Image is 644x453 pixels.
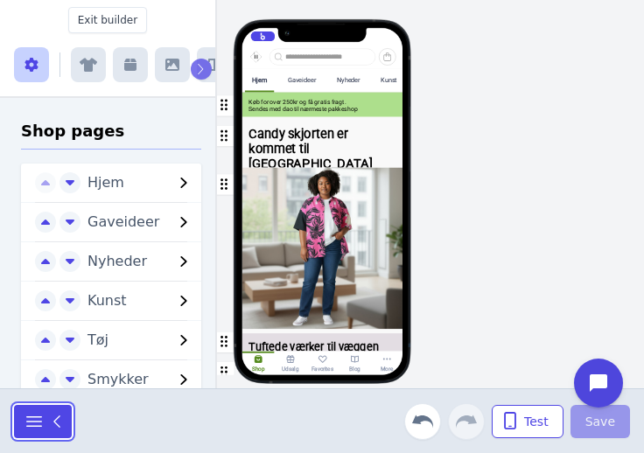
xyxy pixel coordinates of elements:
[311,366,332,373] div: Favorites
[241,119,402,178] button: Candy skjorten er kommet til [GEOGRAPHIC_DATA]
[251,366,263,373] div: Shop
[282,366,298,373] div: Udsalg
[337,76,360,84] div: Nyheder
[288,76,316,84] div: Gaveideer
[381,76,397,84] div: Kunst
[252,76,268,84] div: Hjem
[380,366,392,373] div: More
[241,330,402,353] button: Tuftede værker til væggen
[349,366,360,373] div: Blog
[241,93,402,117] button: Køb for over 250kr og få gratis fragt. Sendes med dao til nærmeste pakkeshop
